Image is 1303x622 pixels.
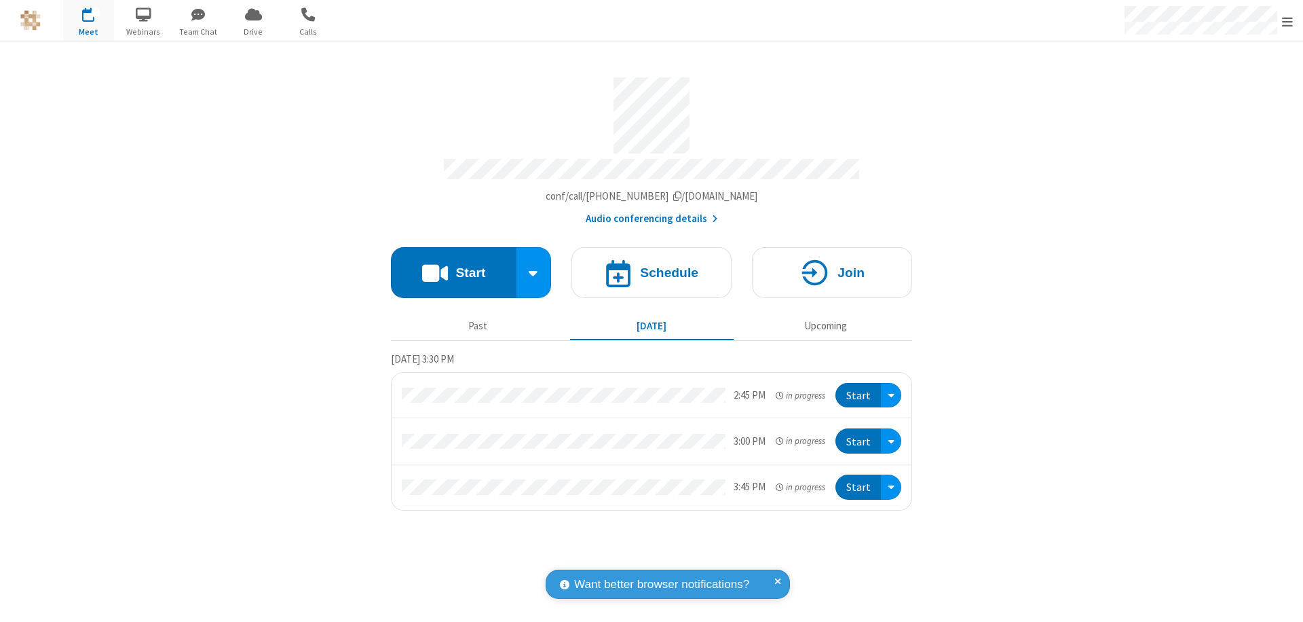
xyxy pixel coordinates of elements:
iframe: Chat [1269,587,1293,612]
em: in progress [776,435,825,447]
h4: Join [837,266,865,279]
span: Copy my meeting room link [546,189,758,202]
span: Drive [228,26,279,38]
span: Meet [63,26,114,38]
h4: Start [455,266,485,279]
span: Want better browser notifications? [574,576,749,593]
button: Audio conferencing details [586,211,718,227]
span: [DATE] 3:30 PM [391,352,454,365]
div: Open menu [881,383,901,408]
button: [DATE] [570,313,734,339]
button: Past [396,313,560,339]
button: Upcoming [744,313,907,339]
button: Join [752,247,912,298]
span: Team Chat [173,26,224,38]
em: in progress [776,481,825,494]
div: Open menu [881,475,901,500]
button: Schedule [571,247,732,298]
div: 3 [92,7,100,18]
button: Start [391,247,516,298]
img: QA Selenium DO NOT DELETE OR CHANGE [20,10,41,31]
button: Start [835,383,881,408]
div: 3:00 PM [734,434,766,450]
div: 3:45 PM [734,479,766,495]
div: Open menu [881,428,901,454]
h4: Schedule [640,266,698,279]
em: in progress [776,389,825,402]
div: Start conference options [516,247,552,298]
span: Webinars [118,26,169,38]
button: Start [835,428,881,454]
span: Calls [283,26,334,38]
button: Copy my meeting room linkCopy my meeting room link [546,189,758,204]
button: Start [835,475,881,500]
section: Account details [391,67,912,227]
div: 2:45 PM [734,388,766,403]
section: Today's Meetings [391,351,912,511]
